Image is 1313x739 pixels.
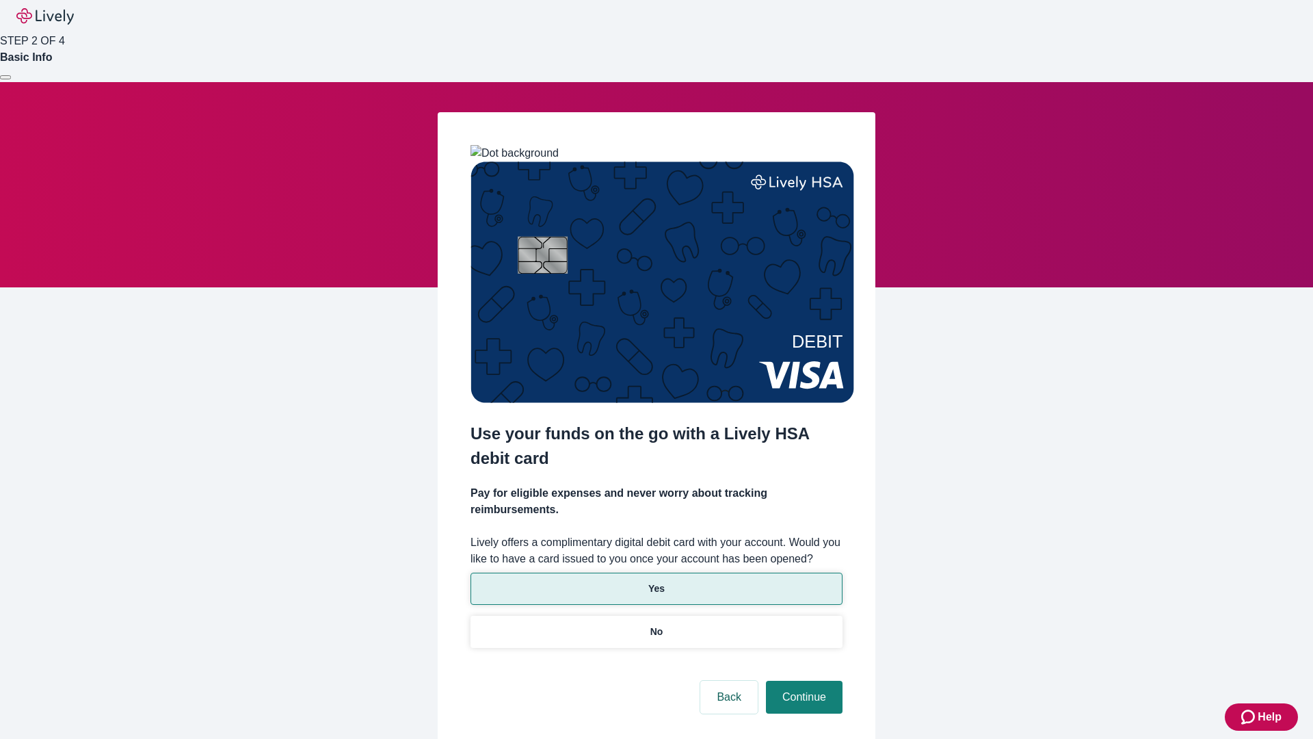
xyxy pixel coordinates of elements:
[470,161,854,403] img: Debit card
[470,145,559,161] img: Dot background
[766,681,843,714] button: Continue
[1241,709,1258,725] svg: Zendesk support icon
[700,681,758,714] button: Back
[16,8,74,25] img: Lively
[648,582,665,596] p: Yes
[470,422,843,471] h2: Use your funds on the go with a Lively HSA debit card
[470,534,843,567] label: Lively offers a complimentary digital debit card with your account. Would you like to have a card...
[1258,709,1282,725] span: Help
[1225,703,1298,731] button: Zendesk support iconHelp
[470,616,843,648] button: No
[470,485,843,518] h4: Pay for eligible expenses and never worry about tracking reimbursements.
[470,573,843,605] button: Yes
[650,625,663,639] p: No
